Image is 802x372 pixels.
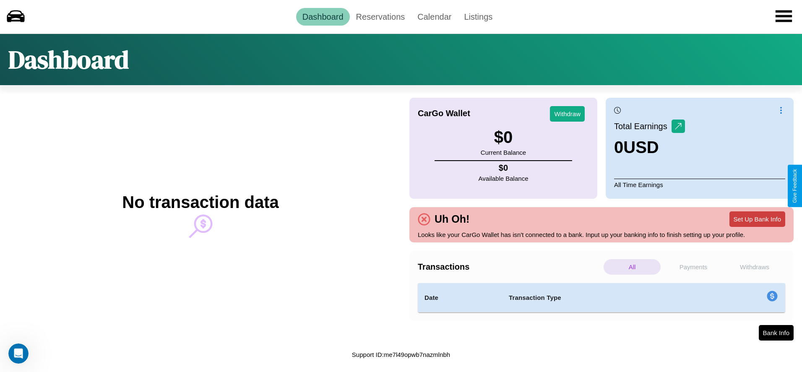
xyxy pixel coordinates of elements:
[479,173,529,184] p: Available Balance
[614,179,785,190] p: All Time Earnings
[430,213,474,225] h4: Uh Oh!
[481,128,526,147] h3: $ 0
[418,283,785,312] table: simple table
[604,259,661,275] p: All
[458,8,499,26] a: Listings
[759,325,794,341] button: Bank Info
[614,138,685,157] h3: 0 USD
[481,147,526,158] p: Current Balance
[614,119,672,134] p: Total Earnings
[8,343,29,364] iframe: Intercom live chat
[509,293,698,303] h4: Transaction Type
[418,229,785,240] p: Looks like your CarGo Wallet has isn't connected to a bank. Input up your banking info to finish ...
[296,8,350,26] a: Dashboard
[411,8,458,26] a: Calendar
[122,193,279,212] h2: No transaction data
[729,211,785,227] button: Set Up Bank Info
[424,293,495,303] h4: Date
[8,42,129,77] h1: Dashboard
[792,169,798,203] div: Give Feedback
[665,259,722,275] p: Payments
[479,163,529,173] h4: $ 0
[726,259,783,275] p: Withdraws
[350,8,411,26] a: Reservations
[418,262,601,272] h4: Transactions
[418,109,470,118] h4: CarGo Wallet
[550,106,585,122] button: Withdraw
[352,349,450,360] p: Support ID: me7l49opwb7nazmlnbh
